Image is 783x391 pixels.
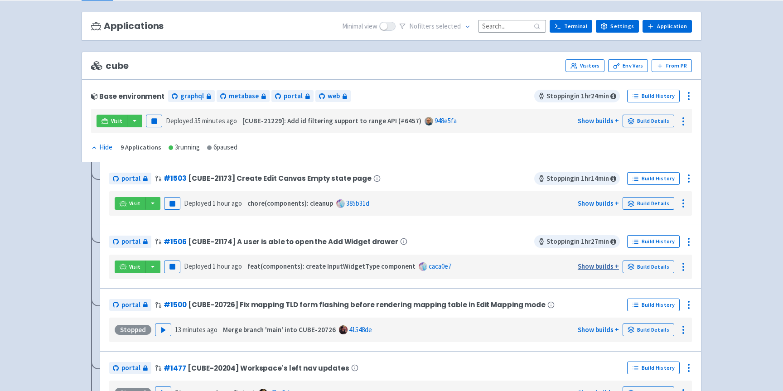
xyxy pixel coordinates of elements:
[188,238,398,246] span: [CUBE-21174] A user is able to open the Add Widget drawer
[478,20,546,32] input: Search...
[623,261,674,273] a: Build Details
[608,59,648,72] a: Env Vars
[534,172,620,185] span: Stopping in 1 hr 14 min
[97,115,127,127] a: Visit
[146,115,162,127] button: Pause
[91,92,164,100] div: Base environment
[121,300,140,310] span: portal
[164,363,186,373] a: #1477
[111,117,123,125] span: Visit
[164,261,180,273] button: Pause
[164,237,186,246] a: #1506
[652,59,692,72] button: From PR
[223,325,336,334] strong: Merge branch 'main' into CUBE-20726
[115,325,151,335] div: Stopped
[164,174,186,183] a: #1503
[623,323,674,336] a: Build Details
[565,59,604,72] a: Visitors
[271,90,314,102] a: portal
[242,116,421,125] strong: [CUBE-21229]: Add id filtering support to range API (#6457)
[247,262,416,270] strong: feat(components): create InputWidgetType component
[184,199,242,208] span: Deployed
[627,362,680,374] a: Build History
[627,172,680,185] a: Build History
[315,90,351,102] a: web
[207,142,237,153] div: 6 paused
[91,142,112,153] div: Hide
[409,21,461,32] span: No filter s
[109,173,151,185] a: portal
[169,142,200,153] div: 3 running
[213,262,242,270] time: 1 hour ago
[643,20,692,33] a: Application
[534,235,620,248] span: Stopping in 1 hr 27 min
[91,21,164,31] h3: Applications
[623,197,674,210] a: Build Details
[194,116,237,125] time: 35 minutes ago
[121,363,140,373] span: portal
[349,325,372,334] a: 41548de
[109,236,151,248] a: portal
[247,199,333,208] strong: chore(components): cleanup
[213,199,242,208] time: 1 hour ago
[121,237,140,247] span: portal
[217,90,270,102] a: metabase
[429,262,451,270] a: caca0e7
[115,261,145,273] a: Visit
[166,116,237,125] span: Deployed
[121,142,161,153] div: 9 Applications
[578,116,619,125] a: Show builds +
[175,325,217,334] time: 13 minutes ago
[627,299,680,311] a: Build History
[534,90,620,102] span: Stopping in 1 hr 24 min
[346,199,369,208] a: 385b31d
[550,20,592,33] a: Terminal
[435,116,457,125] a: 948e5fa
[188,174,372,182] span: [CUBE-21173] Create Edit Canvas Empty state page
[627,235,680,248] a: Build History
[578,199,619,208] a: Show builds +
[184,262,242,270] span: Deployed
[578,262,619,270] a: Show builds +
[328,91,340,101] span: web
[168,90,215,102] a: graphql
[596,20,639,33] a: Settings
[109,299,151,311] a: portal
[342,21,377,32] span: Minimal view
[91,142,113,153] button: Hide
[578,325,619,334] a: Show builds +
[164,197,180,210] button: Pause
[129,200,141,207] span: Visit
[164,300,186,309] a: #1500
[188,364,349,372] span: [CUBE-20204] Workspace's left nav updates
[436,22,461,30] span: selected
[109,362,151,374] a: portal
[188,301,545,309] span: [CUBE-20726] Fix mapping TLD form flashing before rendering mapping table in Edit Mapping mode
[115,197,145,210] a: Visit
[229,91,259,101] span: metabase
[284,91,303,101] span: portal
[623,115,674,127] a: Build Details
[121,174,140,184] span: portal
[91,61,129,71] span: cube
[129,263,141,270] span: Visit
[155,323,171,336] button: Play
[180,91,204,101] span: graphql
[627,90,680,102] a: Build History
